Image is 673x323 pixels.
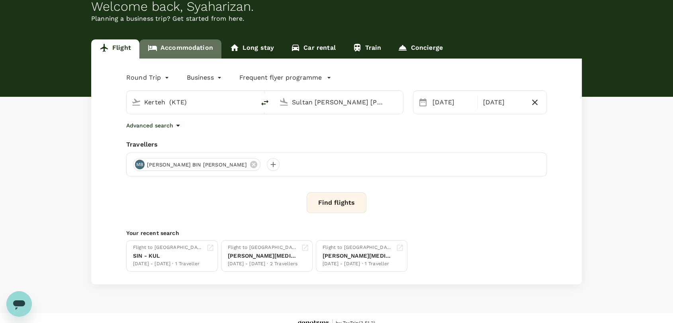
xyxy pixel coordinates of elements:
[133,158,260,171] div: MB[PERSON_NAME] BIN [PERSON_NAME]
[126,71,171,84] div: Round Trip
[250,101,251,103] button: Open
[126,140,547,149] div: Travellers
[282,39,344,59] a: Car rental
[344,39,390,59] a: Train
[307,192,366,213] button: Find flights
[144,96,239,108] input: Depart from
[323,252,393,260] div: [PERSON_NAME][MEDICAL_DATA]
[91,39,139,59] a: Flight
[91,14,582,23] p: Planning a business trip? Get started from here.
[139,39,221,59] a: Accommodation
[133,252,203,260] div: SIN - KUL
[239,73,322,82] p: Frequent flyer programme
[142,161,252,169] span: [PERSON_NAME] BIN [PERSON_NAME]
[479,94,526,110] div: [DATE]
[187,71,223,84] div: Business
[133,260,203,268] div: [DATE] - [DATE] · 1 Traveller
[228,244,298,252] div: Flight to [GEOGRAPHIC_DATA]
[126,121,173,129] p: Advanced search
[228,260,298,268] div: [DATE] - [DATE] · 2 Travellers
[221,39,282,59] a: Long stay
[292,96,386,108] input: Going to
[323,244,393,252] div: Flight to [GEOGRAPHIC_DATA]
[389,39,451,59] a: Concierge
[126,121,183,130] button: Advanced search
[6,291,32,317] iframe: Button to launch messaging window
[126,229,547,237] p: Your recent search
[397,101,399,103] button: Open
[228,252,298,260] div: [PERSON_NAME][MEDICAL_DATA]
[255,93,274,112] button: delete
[135,160,145,169] div: MB
[133,244,203,252] div: Flight to [GEOGRAPHIC_DATA]
[429,94,476,110] div: [DATE]
[323,260,393,268] div: [DATE] - [DATE] · 1 Traveller
[239,73,331,82] button: Frequent flyer programme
